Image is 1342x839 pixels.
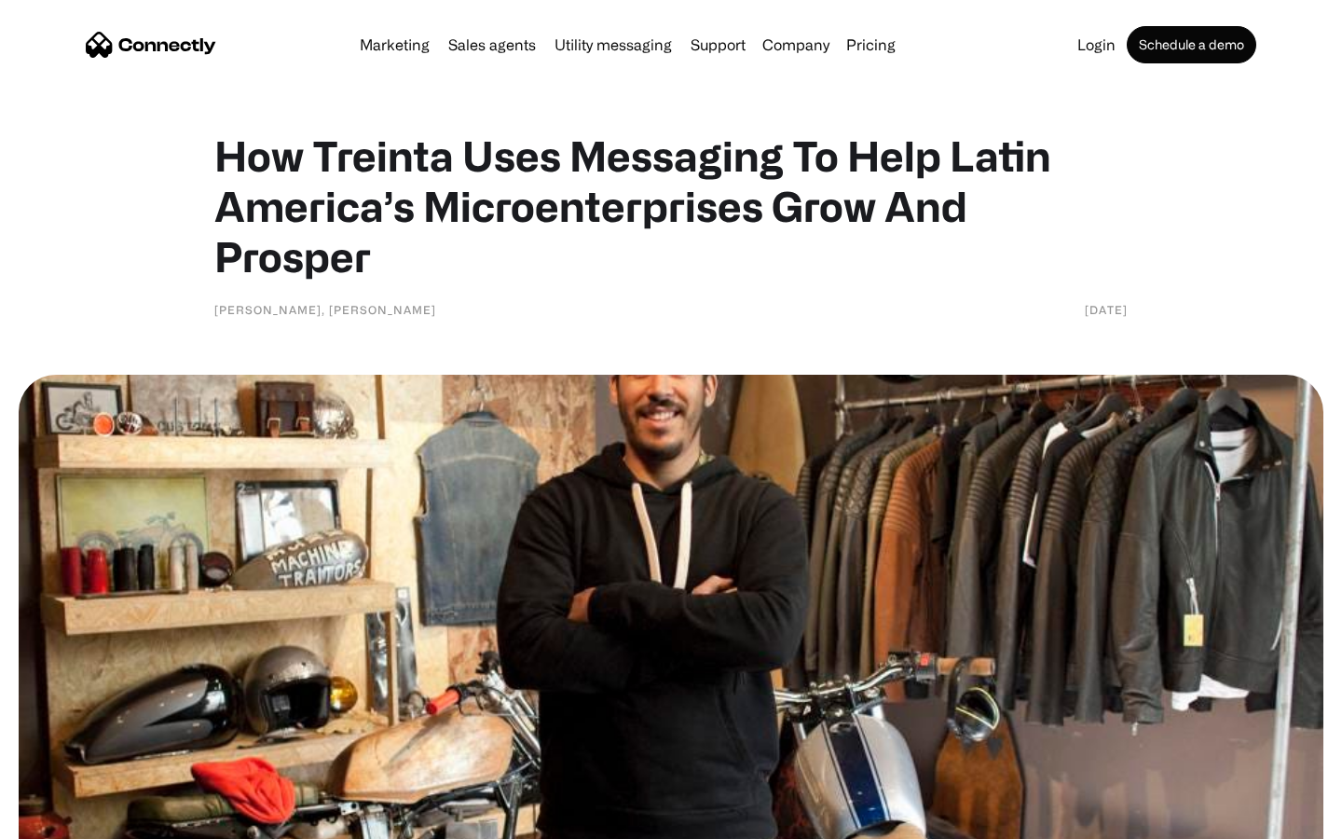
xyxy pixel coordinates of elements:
a: Support [683,37,753,52]
aside: Language selected: English [19,806,112,832]
div: Company [762,32,829,58]
ul: Language list [37,806,112,832]
div: [PERSON_NAME], [PERSON_NAME] [214,300,436,319]
a: Pricing [839,37,903,52]
a: Sales agents [441,37,543,52]
h1: How Treinta Uses Messaging To Help Latin America’s Microenterprises Grow And Prosper [214,131,1128,282]
a: Schedule a demo [1127,26,1256,63]
a: Marketing [352,37,437,52]
a: Login [1070,37,1123,52]
a: Utility messaging [547,37,679,52]
div: [DATE] [1085,300,1128,319]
